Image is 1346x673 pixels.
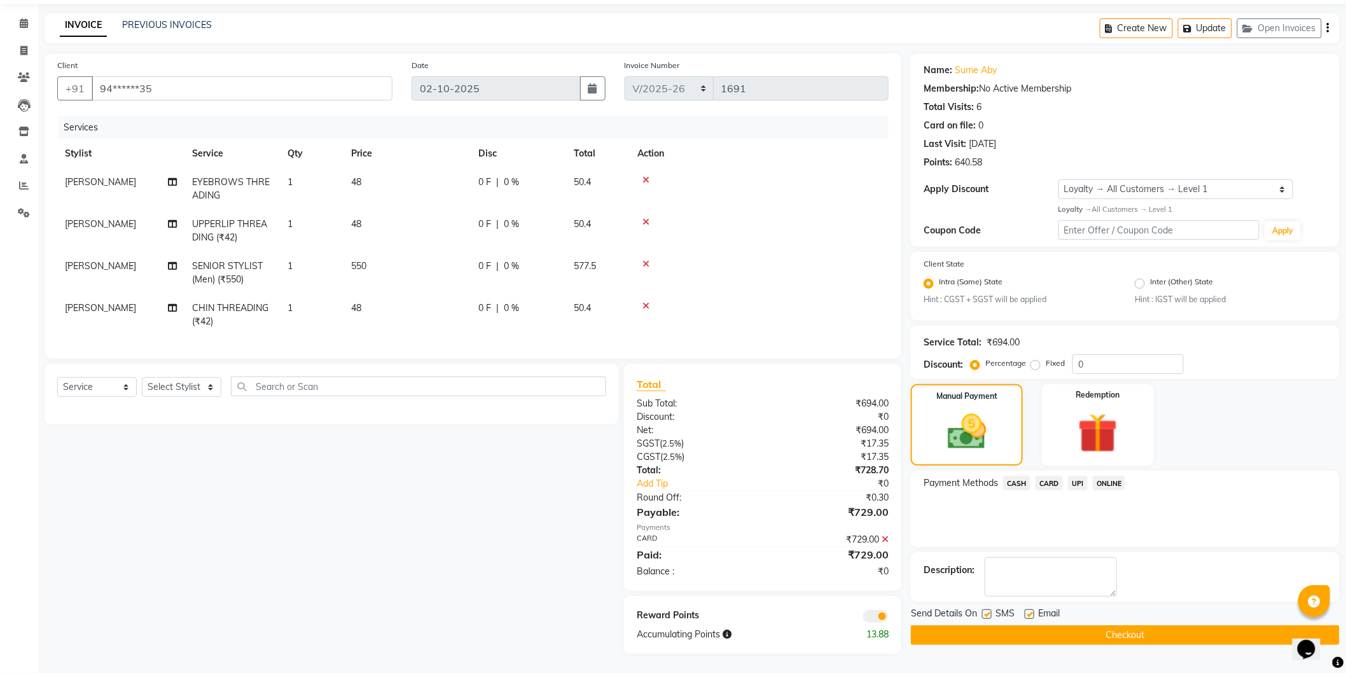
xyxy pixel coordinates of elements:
[351,176,361,188] span: 48
[496,302,499,315] span: |
[504,218,519,231] span: 0 %
[637,378,666,391] span: Total
[1046,357,1065,369] label: Fixed
[637,451,660,462] span: CGST
[627,533,763,546] div: CARD
[59,116,898,139] div: Services
[924,119,976,132] div: Card on file:
[65,176,136,188] span: [PERSON_NAME]
[184,139,280,168] th: Service
[60,14,107,37] a: INVOICE
[343,139,471,168] th: Price
[627,565,763,578] div: Balance :
[566,139,630,168] th: Total
[288,260,293,272] span: 1
[65,302,136,314] span: [PERSON_NAME]
[1237,18,1322,38] button: Open Invoices
[969,137,996,151] div: [DATE]
[627,477,786,490] a: Add Tip
[924,183,1058,196] div: Apply Discount
[1065,408,1130,458] img: _gift.svg
[939,276,1003,291] label: Intra (Same) State
[924,82,1327,95] div: No Active Membership
[471,139,566,168] th: Disc
[924,336,982,349] div: Service Total:
[1038,607,1060,623] span: Email
[627,464,763,477] div: Total:
[637,522,889,533] div: Payments
[1058,220,1260,240] input: Enter Offer / Coupon Code
[351,302,361,314] span: 48
[496,218,499,231] span: |
[627,609,763,623] div: Reward Points
[192,218,267,243] span: UPPERLIP THREADING (₹42)
[478,260,491,273] span: 0 F
[192,260,263,285] span: SENIOR STYLIST (Men) (₹550)
[57,60,78,71] label: Client
[763,565,898,578] div: ₹0
[1058,205,1092,214] strong: Loyalty →
[763,424,898,437] div: ₹694.00
[231,377,606,396] input: Search or Scan
[504,260,519,273] span: 0 %
[1076,389,1120,401] label: Redemption
[504,302,519,315] span: 0 %
[627,491,763,504] div: Round Off:
[478,218,491,231] span: 0 F
[924,137,966,151] div: Last Visit:
[976,101,982,114] div: 6
[627,397,763,410] div: Sub Total:
[763,450,898,464] div: ₹17.35
[763,437,898,450] div: ₹17.35
[478,176,491,189] span: 0 F
[663,452,682,462] span: 2.5%
[1093,476,1126,490] span: ONLINE
[1265,221,1301,240] button: Apply
[763,491,898,504] div: ₹0.30
[924,64,952,77] div: Name:
[831,628,899,641] div: 13.88
[574,218,591,230] span: 50.4
[978,119,983,132] div: 0
[627,424,763,437] div: Net:
[288,176,293,188] span: 1
[763,397,898,410] div: ₹694.00
[763,464,898,477] div: ₹728.70
[496,176,499,189] span: |
[924,101,974,114] div: Total Visits:
[955,156,982,169] div: 640.58
[924,294,1116,305] small: Hint : CGST + SGST will be applied
[574,176,591,188] span: 50.4
[627,437,763,450] div: ( )
[65,218,136,230] span: [PERSON_NAME]
[924,258,964,270] label: Client State
[630,139,889,168] th: Action
[763,533,898,546] div: ₹729.00
[936,391,997,402] label: Manual Payment
[924,82,979,95] div: Membership:
[65,260,136,272] span: [PERSON_NAME]
[412,60,429,71] label: Date
[1068,476,1088,490] span: UPI
[288,302,293,314] span: 1
[955,64,997,77] a: Sume Aby
[924,564,975,577] div: Description:
[57,139,184,168] th: Stylist
[574,260,596,272] span: 577.5
[763,547,898,562] div: ₹729.00
[985,357,1026,369] label: Percentage
[627,547,763,562] div: Paid:
[987,336,1020,349] div: ₹694.00
[911,607,977,623] span: Send Details On
[1100,18,1173,38] button: Create New
[763,504,898,520] div: ₹729.00
[786,477,899,490] div: ₹0
[496,260,499,273] span: |
[1058,204,1327,215] div: All Customers → Level 1
[1036,476,1063,490] span: CARD
[1003,476,1030,490] span: CASH
[763,410,898,424] div: ₹0
[924,224,1058,237] div: Coupon Code
[1178,18,1232,38] button: Update
[351,260,366,272] span: 550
